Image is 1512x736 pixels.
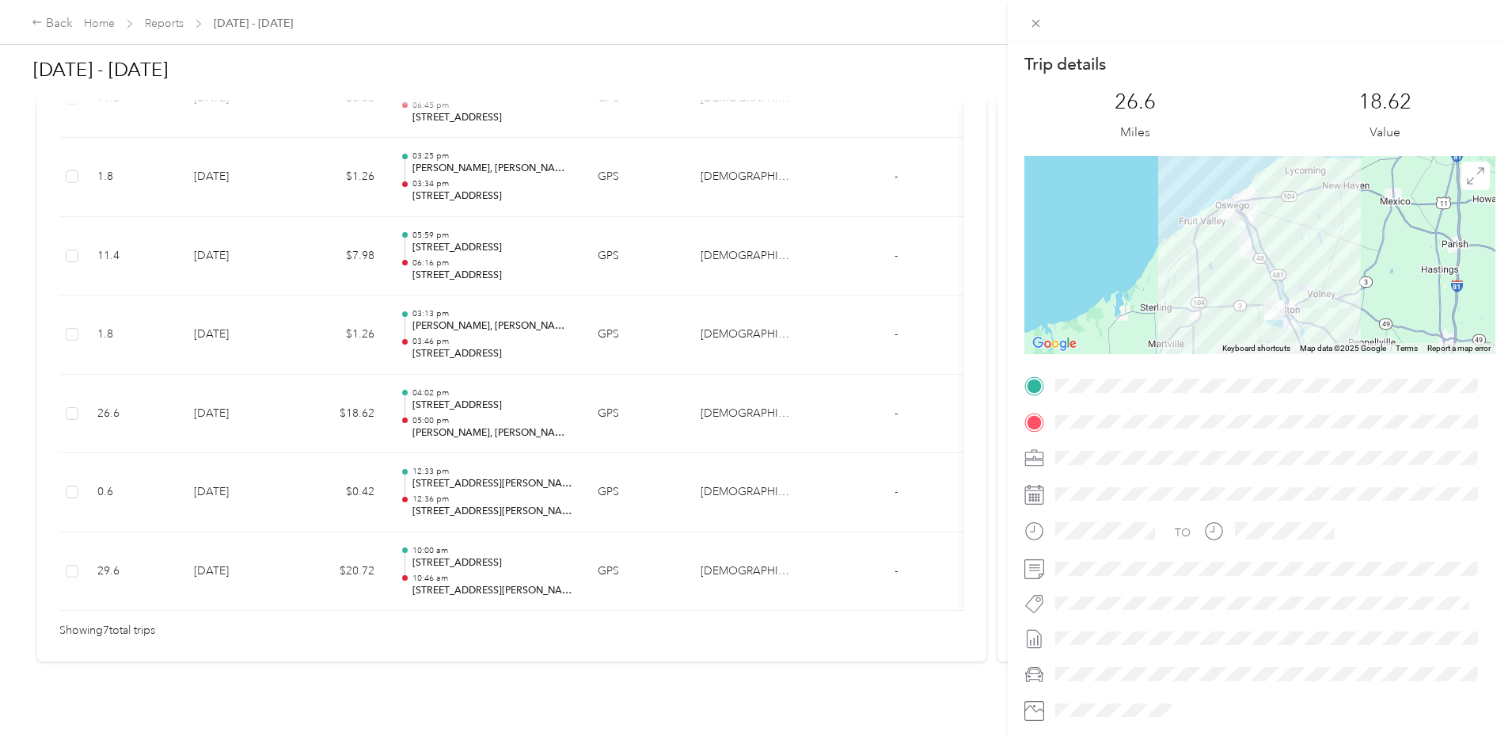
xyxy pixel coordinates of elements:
[1427,344,1491,353] a: Report a map error
[1423,647,1512,736] iframe: Everlance-gr Chat Button Frame
[1175,524,1191,541] div: TO
[1120,123,1150,143] p: Miles
[1358,90,1411,115] p: 18.62
[1396,344,1418,353] a: Terms (opens in new tab)
[1024,53,1106,75] p: Trip details
[1370,123,1400,143] p: Value
[1300,344,1386,353] span: Map data ©2025 Google
[1028,334,1081,354] a: Open this area in Google Maps (opens a new window)
[1222,343,1290,354] button: Keyboard shortcuts
[1115,90,1156,115] p: 26.6
[1028,334,1081,354] img: Google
